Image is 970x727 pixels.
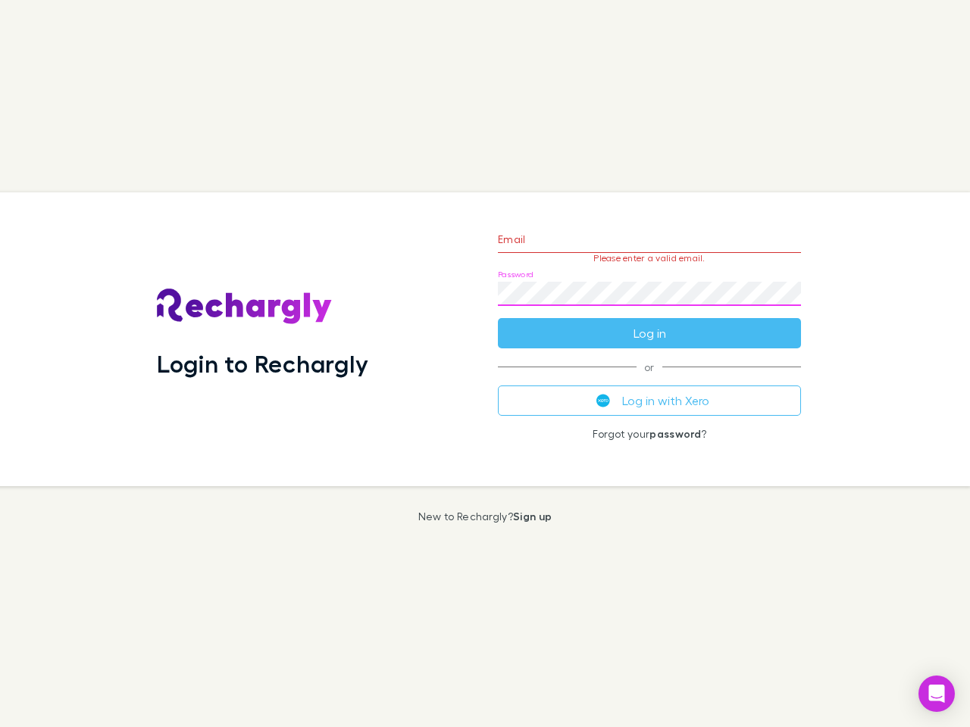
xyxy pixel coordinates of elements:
[498,253,801,264] p: Please enter a valid email.
[596,394,610,407] img: Xero's logo
[498,318,801,348] button: Log in
[418,510,552,523] p: New to Rechargly?
[498,385,801,416] button: Log in with Xero
[918,676,955,712] div: Open Intercom Messenger
[649,427,701,440] a: password
[498,428,801,440] p: Forgot your ?
[157,349,368,378] h1: Login to Rechargly
[513,510,552,523] a: Sign up
[157,289,333,325] img: Rechargly's Logo
[498,269,533,280] label: Password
